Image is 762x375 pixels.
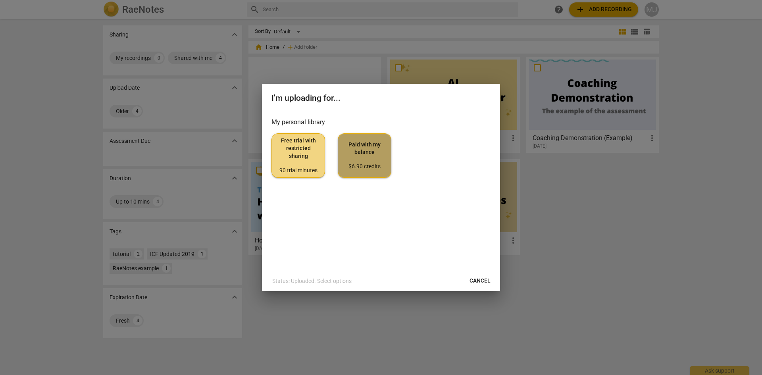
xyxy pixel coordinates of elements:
p: Status: Uploaded. Select options [272,277,352,285]
h2: I'm uploading for... [271,93,491,103]
span: Cancel [470,277,491,285]
span: Paid with my balance [344,141,385,171]
span: Free trial with restricted sharing [278,137,318,174]
div: $6.90 credits [344,163,385,171]
div: 90 trial minutes [278,167,318,175]
button: Free trial with restricted sharing90 trial minutes [271,133,325,178]
button: Paid with my balance$6.90 credits [338,133,391,178]
button: Cancel [463,274,497,288]
h3: My personal library [271,117,491,127]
